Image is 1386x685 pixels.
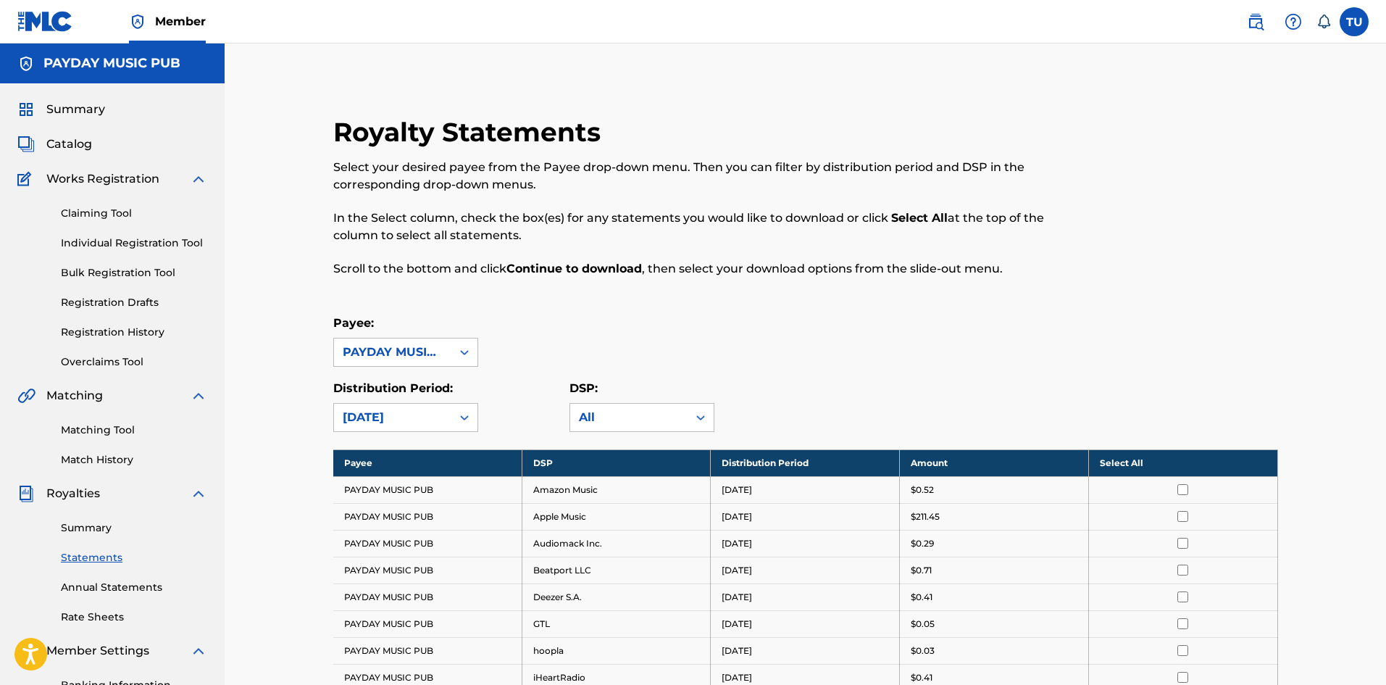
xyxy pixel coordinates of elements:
a: Overclaims Tool [61,354,207,370]
img: expand [190,642,207,660]
td: [DATE] [711,503,900,530]
td: Audiomack Inc. [522,530,711,557]
img: expand [190,387,207,404]
a: Match History [61,452,207,468]
td: [DATE] [711,637,900,664]
strong: Continue to download [506,262,642,275]
a: Public Search [1241,7,1270,36]
td: PAYDAY MUSIC PUB [333,530,522,557]
p: $0.71 [911,564,932,577]
td: PAYDAY MUSIC PUB [333,503,522,530]
p: $0.29 [911,537,934,550]
p: $0.41 [911,591,932,604]
label: Payee: [333,316,374,330]
label: Distribution Period: [333,381,453,395]
td: Amazon Music [522,476,711,503]
td: Deezer S.A. [522,584,711,610]
p: $0.05 [911,618,935,631]
td: [DATE] [711,530,900,557]
img: Matching [17,387,36,404]
th: Distribution Period [711,449,900,476]
div: PAYDAY MUSIC PUB [343,344,443,361]
img: expand [190,170,207,188]
td: [DATE] [711,476,900,503]
td: [DATE] [711,610,900,637]
img: Top Rightsholder [129,13,146,30]
td: Apple Music [522,503,711,530]
p: $0.52 [911,483,934,497]
a: SummarySummary [17,101,105,118]
strong: Select All [891,211,948,225]
a: Statements [61,550,207,565]
img: Royalties [17,485,35,502]
img: help [1285,13,1302,30]
h5: PAYDAY MUSIC PUB [43,55,180,72]
p: Scroll to the bottom and click , then select your download options from the slide-out menu. [333,260,1061,278]
span: Works Registration [46,170,159,188]
td: GTL [522,610,711,637]
td: [DATE] [711,584,900,610]
th: Payee [333,449,522,476]
div: All [579,409,679,426]
span: Matching [46,387,103,404]
p: Select your desired payee from the Payee drop-down menu. Then you can filter by distribution peri... [333,159,1061,194]
span: Member [155,13,206,30]
div: Help [1279,7,1308,36]
span: Catalog [46,136,92,153]
iframe: Resource Center [1345,454,1386,571]
img: Catalog [17,136,35,153]
td: PAYDAY MUSIC PUB [333,610,522,637]
img: Summary [17,101,35,118]
a: Rate Sheets [61,610,207,625]
td: [DATE] [711,557,900,584]
p: $211.45 [911,510,940,523]
span: Royalties [46,485,100,502]
img: Member Settings [17,642,35,660]
a: Annual Statements [61,580,207,595]
a: Registration History [61,325,207,340]
div: [DATE] [343,409,443,426]
a: Summary [61,520,207,536]
td: PAYDAY MUSIC PUB [333,637,522,664]
img: Works Registration [17,170,36,188]
a: Registration Drafts [61,295,207,310]
th: Amount [900,449,1089,476]
img: expand [190,485,207,502]
h2: Royalty Statements [333,116,608,149]
label: DSP: [569,381,598,395]
a: CatalogCatalog [17,136,92,153]
div: Notifications [1316,14,1331,29]
td: Beatport LLC [522,557,711,584]
td: hoopla [522,637,711,664]
img: search [1247,13,1264,30]
td: PAYDAY MUSIC PUB [333,557,522,584]
p: $0.03 [911,644,935,657]
img: Accounts [17,55,35,72]
span: Summary [46,101,105,118]
img: MLC Logo [17,11,73,32]
a: Bulk Registration Tool [61,265,207,281]
a: Claiming Tool [61,206,207,221]
th: Select All [1088,449,1277,476]
a: Matching Tool [61,423,207,438]
p: $0.41 [911,671,932,684]
td: PAYDAY MUSIC PUB [333,584,522,610]
div: User Menu [1340,7,1369,36]
th: DSP [522,449,711,476]
td: PAYDAY MUSIC PUB [333,476,522,503]
p: In the Select column, check the box(es) for any statements you would like to download or click at... [333,209,1061,244]
a: Individual Registration Tool [61,236,207,251]
span: Member Settings [46,642,149,660]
